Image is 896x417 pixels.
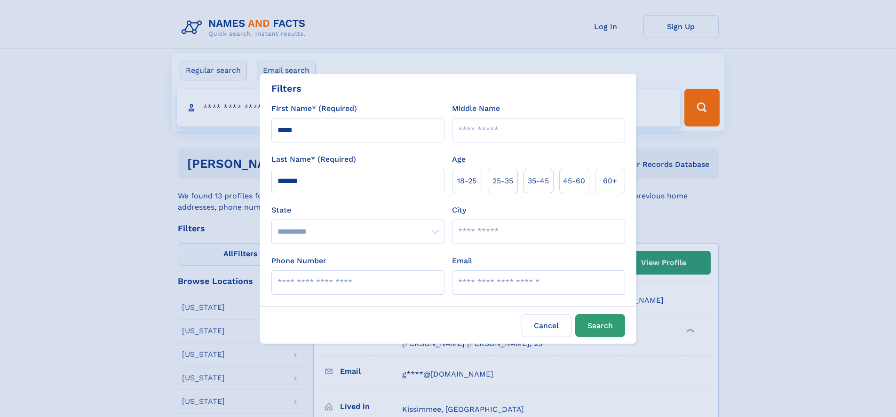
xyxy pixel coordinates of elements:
[563,175,585,187] span: 45‑60
[575,314,625,337] button: Search
[271,103,357,114] label: First Name* (Required)
[492,175,513,187] span: 25‑35
[603,175,617,187] span: 60+
[452,255,472,267] label: Email
[271,81,301,95] div: Filters
[457,175,476,187] span: 18‑25
[271,205,444,216] label: State
[528,175,549,187] span: 35‑45
[452,154,466,165] label: Age
[522,314,571,337] label: Cancel
[271,255,326,267] label: Phone Number
[271,154,356,165] label: Last Name* (Required)
[452,205,466,216] label: City
[452,103,500,114] label: Middle Name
